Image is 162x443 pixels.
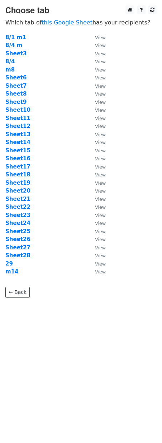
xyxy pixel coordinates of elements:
a: View [88,268,106,275]
a: View [88,115,106,121]
a: this Google Sheet [42,19,92,26]
small: View [95,43,106,48]
a: View [88,220,106,226]
a: m8 [5,66,15,73]
a: View [88,58,106,65]
a: View [88,180,106,186]
a: View [88,212,106,218]
small: View [95,107,106,113]
a: Sheet10 [5,107,30,113]
small: View [95,132,106,137]
a: Sheet9 [5,99,27,105]
small: View [95,261,106,267]
small: View [95,51,106,56]
small: View [95,67,106,73]
strong: m14 [5,268,19,275]
a: Sheet14 [5,139,30,146]
a: Sheet28 [5,252,30,259]
a: View [88,163,106,170]
a: View [88,91,106,97]
small: View [95,100,106,105]
small: View [95,221,106,226]
a: View [88,66,106,73]
small: View [95,83,106,89]
small: View [95,180,106,186]
small: View [95,213,106,218]
small: View [95,156,106,161]
a: View [88,139,106,146]
a: Sheet26 [5,236,30,243]
a: Sheet23 [5,212,30,218]
a: View [88,131,106,138]
p: Which tab of has your recipients? [5,19,157,26]
a: Sheet13 [5,131,30,138]
a: View [88,228,106,235]
small: View [95,269,106,274]
small: View [95,116,106,121]
a: Sheet11 [5,115,30,121]
a: Sheet17 [5,163,30,170]
a: 8/4 [5,58,15,65]
a: View [88,196,106,202]
a: Sheet20 [5,188,30,194]
a: View [88,34,106,41]
small: View [95,148,106,153]
a: Sheet25 [5,228,30,235]
a: View [88,204,106,210]
small: View [95,229,106,234]
small: View [95,188,106,194]
a: 29 [5,260,13,267]
a: View [88,236,106,243]
small: View [95,91,106,97]
a: 8/4 m [5,42,22,49]
strong: Sheet22 [5,204,30,210]
a: Sheet21 [5,196,30,202]
small: View [95,204,106,210]
a: View [88,260,106,267]
a: ← Back [5,287,30,298]
small: View [95,140,106,145]
small: View [95,59,106,64]
h3: Choose tab [5,5,157,16]
a: Sheet6 [5,74,27,81]
a: View [88,42,106,49]
small: View [95,197,106,202]
a: Sheet3 [5,50,27,57]
a: View [88,155,106,162]
small: View [95,172,106,177]
a: View [88,252,106,259]
a: View [88,171,106,178]
strong: Sheet27 [5,244,30,251]
a: View [88,74,106,81]
small: View [95,245,106,250]
strong: Sheet12 [5,123,30,129]
a: Sheet24 [5,220,30,226]
a: Sheet7 [5,83,27,89]
small: View [95,35,106,40]
a: Sheet16 [5,155,30,162]
a: Sheet8 [5,91,27,97]
small: View [95,124,106,129]
a: 8/1 m1 [5,34,26,41]
a: Sheet19 [5,180,30,186]
small: View [95,75,106,80]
